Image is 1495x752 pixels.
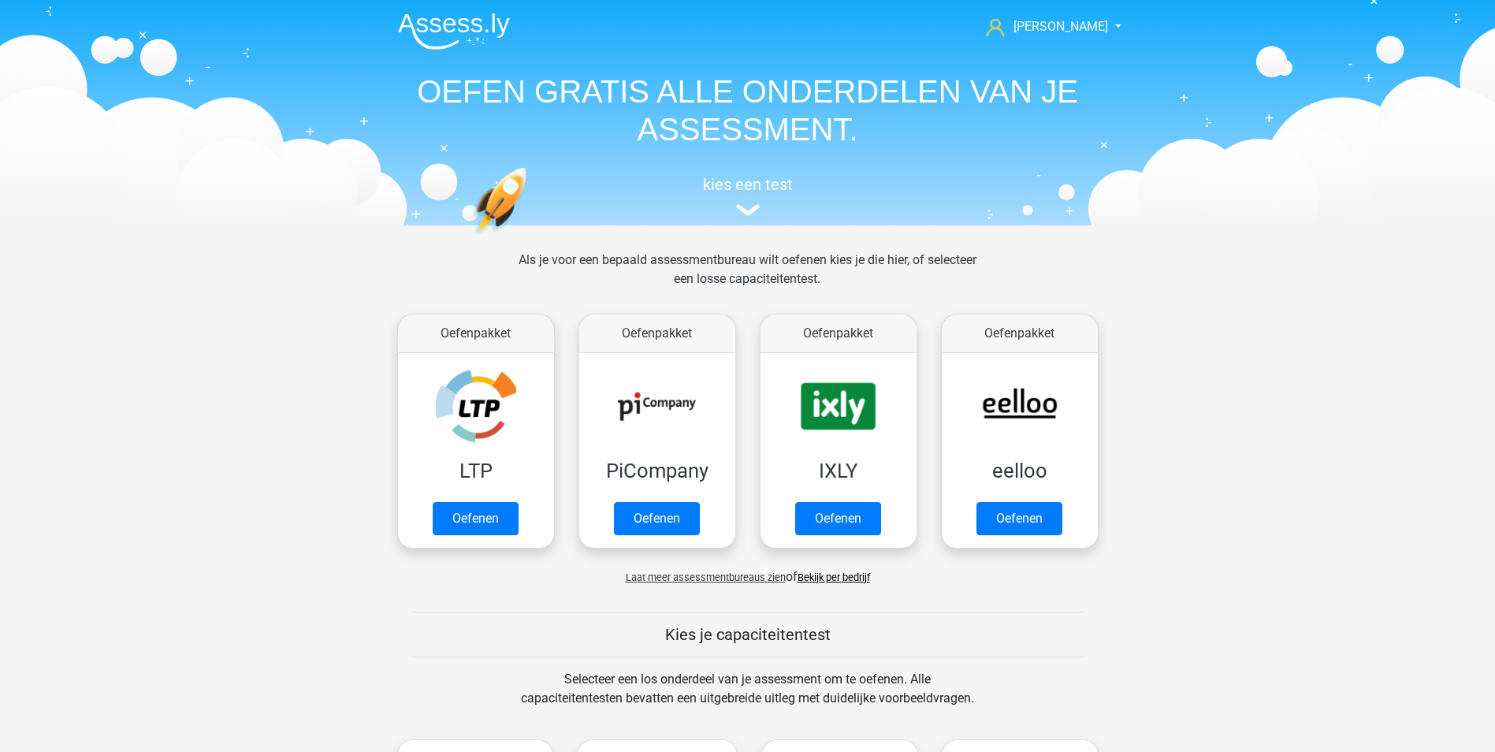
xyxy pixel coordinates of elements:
[472,167,588,310] img: oefenen
[798,571,870,583] a: Bekijk per bedrijf
[385,175,1110,194] h5: kies een test
[398,13,510,50] img: Assessly
[506,670,989,727] div: Selecteer een los onderdeel van je assessment om te oefenen. Alle capaciteitentesten bevatten een...
[1013,19,1108,34] span: [PERSON_NAME]
[506,251,989,307] div: Als je voor een bepaald assessmentbureau wilt oefenen kies je die hier, of selecteer een losse ca...
[614,502,700,535] a: Oefenen
[980,17,1110,36] a: [PERSON_NAME]
[385,555,1110,586] div: of
[433,502,519,535] a: Oefenen
[385,73,1110,148] h1: OEFEN GRATIS ALLE ONDERDELEN VAN JE ASSESSMENT.
[385,175,1110,217] a: kies een test
[411,625,1084,644] h5: Kies je capaciteitentest
[736,204,760,216] img: assessment
[626,571,786,583] span: Laat meer assessmentbureaus zien
[976,502,1062,535] a: Oefenen
[795,502,881,535] a: Oefenen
